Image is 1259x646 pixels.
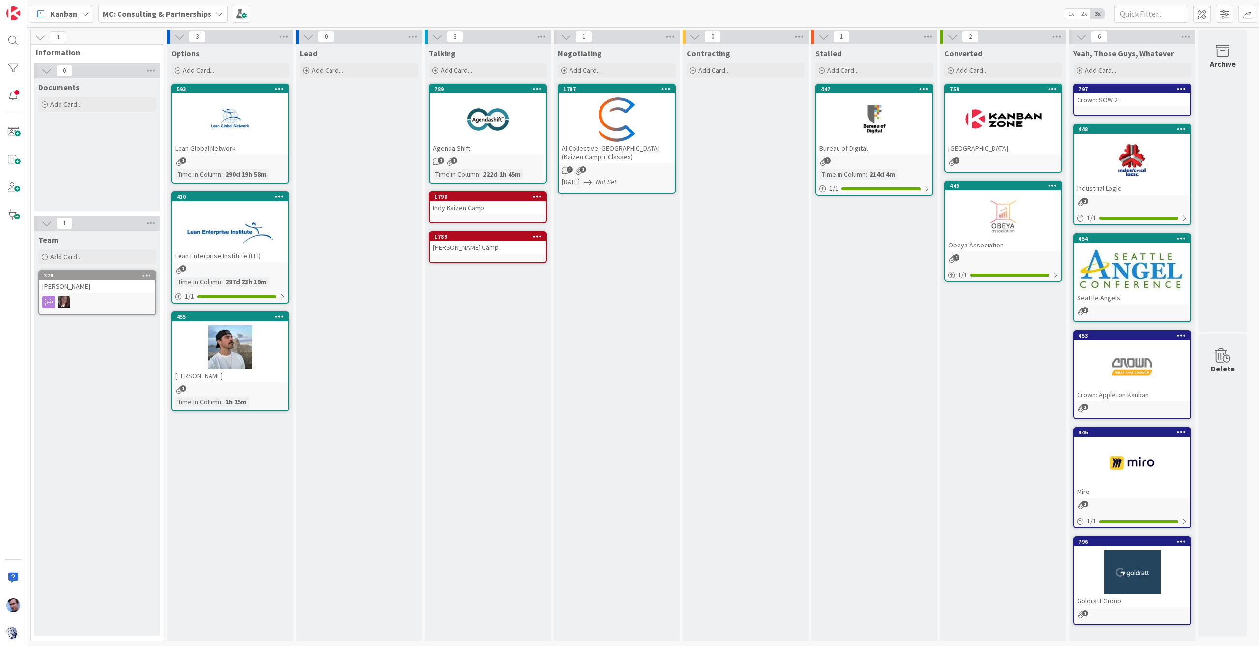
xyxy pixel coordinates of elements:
span: Add Card... [50,252,82,261]
span: 1 [451,157,457,164]
div: 453 [1079,332,1190,339]
span: 2 [962,31,979,43]
div: 1790 [434,193,546,200]
a: 455[PERSON_NAME]Time in Column:1h 15m [171,311,289,411]
span: Negotiating [558,48,602,58]
span: 1 [824,157,831,164]
span: Add Card... [698,66,730,75]
div: Goldratt Group [1074,594,1190,607]
div: 455 [177,313,288,320]
div: 789 [434,86,546,92]
span: Add Card... [1085,66,1116,75]
div: 410Lean Enterprise Institute (LEI) [172,192,288,262]
span: 3 [189,31,206,43]
div: 446Miro [1074,428,1190,498]
a: 797Crown: SOW 2 [1073,84,1191,116]
div: Miro [1074,485,1190,498]
span: 1 [575,31,592,43]
a: 453Crown: Appleton Kanban [1073,330,1191,419]
div: Lean Enterprise Institute (LEI) [172,249,288,262]
div: 448Industrial Logic [1074,125,1190,195]
a: 1790Indy Kaizen Camp [429,191,547,223]
div: Crown: Appleton Kanban [1074,388,1190,401]
div: 797 [1074,85,1190,93]
span: Converted [944,48,982,58]
div: 410 [177,193,288,200]
span: Yeah, Those Guys, Whatever [1073,48,1174,58]
div: 447Bureau of Digital [816,85,932,154]
div: 759 [945,85,1061,93]
span: Add Card... [570,66,601,75]
div: 448 [1079,126,1190,133]
span: Kanban [50,8,77,20]
span: 1x [1064,9,1078,19]
span: Add Card... [956,66,988,75]
div: 290d 19h 58m [223,169,269,180]
div: 410 [172,192,288,201]
span: Options [171,48,200,58]
span: Talking [429,48,456,58]
span: : [866,169,867,180]
a: 759[GEOGRAPHIC_DATA] [944,84,1062,173]
img: JB [6,598,20,612]
span: Add Card... [50,100,82,109]
div: 1789 [434,233,546,240]
div: Seattle Angels [1074,291,1190,304]
span: 1 [580,166,586,173]
span: 1 / 1 [958,270,967,280]
div: Indy Kaizen Camp [430,201,546,214]
div: 454Seattle Angels [1074,234,1190,304]
span: 1 [1082,610,1088,616]
div: 593 [172,85,288,93]
span: 1 [953,157,959,164]
a: 789Agenda ShiftTime in Column:222d 1h 45m [429,84,547,184]
div: Crown: SOW 2 [1074,93,1190,106]
div: 449 [945,182,1061,190]
span: 1 / 1 [1087,516,1096,526]
span: 1 [1082,501,1088,507]
div: 1790 [430,192,546,201]
span: : [221,277,223,287]
div: Agenda Shift [430,142,546,154]
span: 3x [1091,9,1104,19]
div: 759[GEOGRAPHIC_DATA] [945,85,1061,154]
span: 1 [56,217,73,229]
div: 1h 15m [223,397,249,407]
div: 446 [1079,429,1190,436]
div: 447 [816,85,932,93]
span: : [221,169,223,180]
span: Information [36,47,151,57]
span: 1 / 1 [1087,213,1096,223]
a: 449Obeya Association1/1 [944,181,1062,282]
div: 789 [430,85,546,93]
span: 1 [1082,198,1088,204]
div: 1/1 [172,290,288,303]
span: 1 [1082,404,1088,410]
div: 796 [1074,537,1190,546]
div: 222d 1h 45m [480,169,523,180]
div: 796Goldratt Group [1074,537,1190,607]
span: 1 / 1 [829,184,839,194]
div: Time in Column [819,169,866,180]
span: Team [38,235,59,245]
div: 453Crown: Appleton Kanban [1074,331,1190,401]
div: 796 [1079,538,1190,545]
div: Archive [1210,58,1236,70]
div: Lean Global Network [172,142,288,154]
div: Obeya Association [945,239,1061,251]
span: 0 [56,65,73,77]
div: 297d 23h 19m [223,277,269,287]
div: Time in Column [433,169,479,180]
div: 446 [1074,428,1190,437]
div: 378 [44,272,155,279]
div: 1/1 [816,183,932,195]
span: : [479,169,480,180]
div: 453 [1074,331,1190,340]
div: 455[PERSON_NAME] [172,312,288,382]
div: [PERSON_NAME] Camp [430,241,546,254]
span: 2x [1078,9,1091,19]
span: Add Card... [312,66,343,75]
span: Documents [38,82,80,92]
span: [DATE] [562,177,580,187]
div: 593Lean Global Network [172,85,288,154]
